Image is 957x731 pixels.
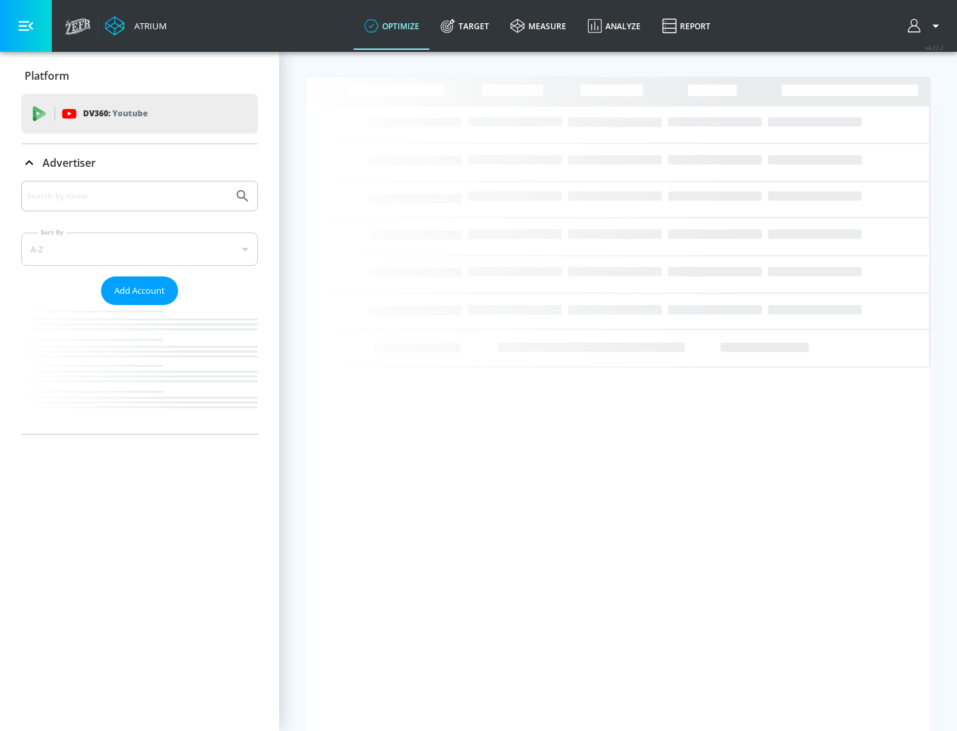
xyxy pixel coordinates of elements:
[500,2,577,50] a: measure
[651,2,721,50] a: Report
[38,228,66,237] label: Sort By
[21,144,258,181] div: Advertiser
[21,94,258,134] div: DV360: Youtube
[129,20,167,32] div: Atrium
[21,181,258,434] div: Advertiser
[101,276,178,305] button: Add Account
[83,106,148,121] p: DV360:
[112,106,148,120] p: Youtube
[21,57,258,94] div: Platform
[354,2,430,50] a: optimize
[43,156,96,170] p: Advertiser
[27,187,228,205] input: Search by name
[114,283,165,298] span: Add Account
[925,44,944,51] span: v 4.22.2
[25,68,69,83] p: Platform
[577,2,651,50] a: Analyze
[21,305,258,434] nav: list of Advertiser
[21,233,258,266] div: A-Z
[430,2,500,50] a: Target
[105,16,167,36] a: Atrium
